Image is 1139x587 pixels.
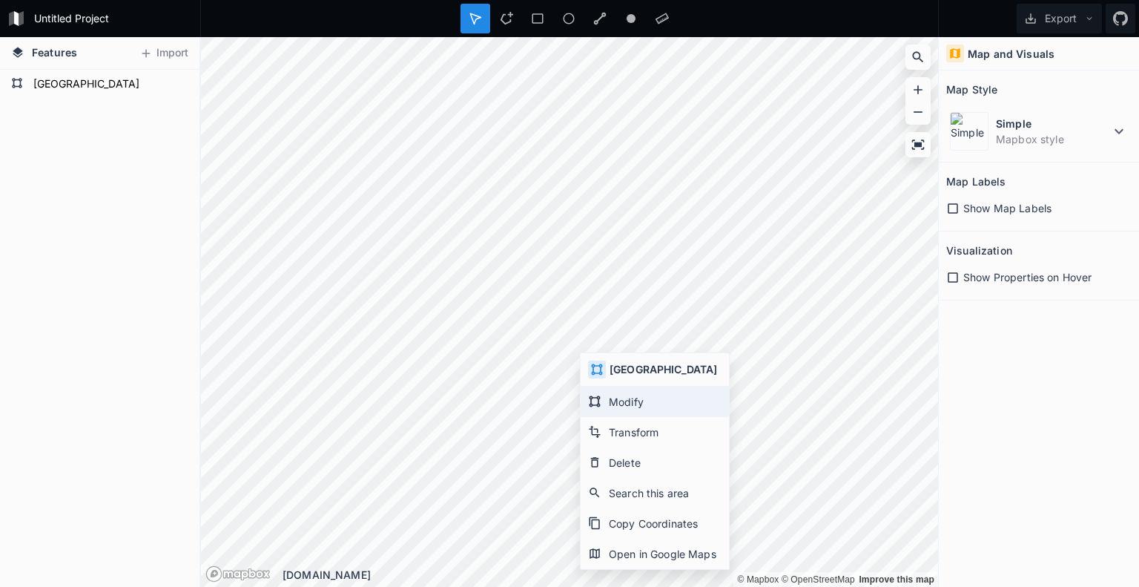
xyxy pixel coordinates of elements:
[132,42,196,65] button: Import
[946,78,997,101] h2: Map Style
[581,417,729,447] div: Transform
[610,361,717,377] h4: [GEOGRAPHIC_DATA]
[581,387,729,417] div: Modify
[963,200,1051,216] span: Show Map Labels
[581,539,729,569] div: Open in Google Maps
[737,574,779,585] a: Mapbox
[996,116,1110,131] dt: Simple
[946,239,1012,262] h2: Visualization
[968,46,1054,62] h4: Map and Visuals
[1017,4,1102,33] button: Export
[996,131,1110,147] dd: Mapbox style
[581,508,729,539] div: Copy Coordinates
[205,565,271,583] a: Mapbox logo
[859,574,934,585] a: Map feedback
[32,45,77,60] span: Features
[581,478,729,508] div: Search this area
[581,447,729,478] div: Delete
[283,567,938,583] div: [DOMAIN_NAME]
[782,574,855,585] a: OpenStreetMap
[963,269,1092,285] span: Show Properties on Hover
[946,170,1006,193] h2: Map Labels
[950,112,988,151] img: Simple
